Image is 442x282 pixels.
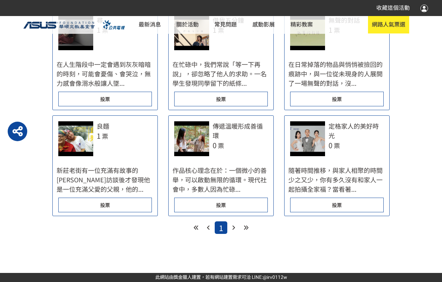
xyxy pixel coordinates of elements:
[53,56,157,92] div: 在人生階段中一定會遇到灰灰暗暗的時刻，可能會憂傷、會哭泣，無力感會像溺水般讓人墜...
[218,25,224,35] span: 票
[155,275,242,280] a: 此網站由獎金獵人建置，若有網站建置需求
[169,56,273,92] div: 在忙碌中，我們常說「等一下再說」，卻忽略了他人的求助。一名學生發現同學留下的紙條...
[155,275,287,280] span: 可洽 LINE:
[332,201,342,208] span: 投票
[216,201,226,208] span: 投票
[213,25,216,35] span: 1
[176,31,199,39] span: 賽制規範
[372,20,405,28] span: 網路人氣票選
[97,121,109,131] div: 良麵
[161,43,214,56] a: 活動附件
[329,121,384,140] div: 定格家人的美好時光
[334,25,340,35] span: 票
[161,15,214,29] a: 活動概念
[100,96,110,102] span: 投票
[329,25,332,35] span: 1
[52,9,158,110] a: 尋1票在人生階段中一定會遇到灰灰暗暗的時刻，可能會憂傷、會哭泣，無力感會像溺水般讓人墜...投票
[53,162,157,198] div: 新莊老街有一位充滿有故事的[PERSON_NAME]訪談後才發現他是一位充滿父愛的父親，他的...
[376,5,410,11] span: 收藏這個活動
[102,25,108,35] span: 票
[211,16,241,33] a: 常見問題
[249,16,279,33] a: 感動影展
[134,16,164,33] a: 最新消息
[99,20,131,30] img: PTS
[219,222,223,233] span: 1
[218,141,224,150] span: 票
[284,9,390,110] a: 無聲的對話1票在日常掉落的物品與悄悄被撿回的痕跡中，與一位從未現身的人展開了一場無聲的對話，沒...投票
[168,115,274,216] a: 傳遞溫暖形成善循環0票作品核心理念在於：一個微小的善舉，可以啟動無限的循環。現代社會中，多數人因為忙碌...投票
[97,131,101,141] span: 1
[332,96,342,102] span: 投票
[102,131,108,140] span: 票
[169,162,273,198] div: 作品核心理念在於：一個微小的善舉，可以啟動無限的循環。現代社會中，多數人因為忙碌...
[263,275,287,280] a: @irv0112w
[100,201,110,208] span: 投票
[52,115,158,216] a: 良麵1票新莊老街有一位充滿有故事的[PERSON_NAME]訪談後才發現他是一位充滿父愛的父親，他的...投票
[216,96,226,102] span: 投票
[23,22,95,29] img: ASUS
[285,162,389,198] div: 隨著時間推移，與家人相聚的時間少之又少，你有多久沒有和家人一起拍攝全家福？當看著...
[213,121,268,140] div: 傳遞溫暖形成善循環
[213,140,216,150] span: 0
[284,115,390,216] a: 定格家人的美好時光0票隨著時間推移，與家人相聚的時間少之又少，你有多久沒有和家人一起拍攝全家福？當看著...投票
[329,140,332,150] span: 0
[334,141,340,150] span: 票
[168,9,274,110] a: 借我五分鐘1票在忙碌中，我們常說「等一下再說」，卻忽略了他人的求助。一名學生發現同學留下的紙條...投票
[97,25,101,35] span: 1
[285,56,389,92] div: 在日常掉落的物品與悄悄被撿回的痕跡中，與一位從未現身的人展開了一場無聲的對話，沒...
[161,56,214,70] a: 注意事項
[286,16,316,33] a: 精彩教案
